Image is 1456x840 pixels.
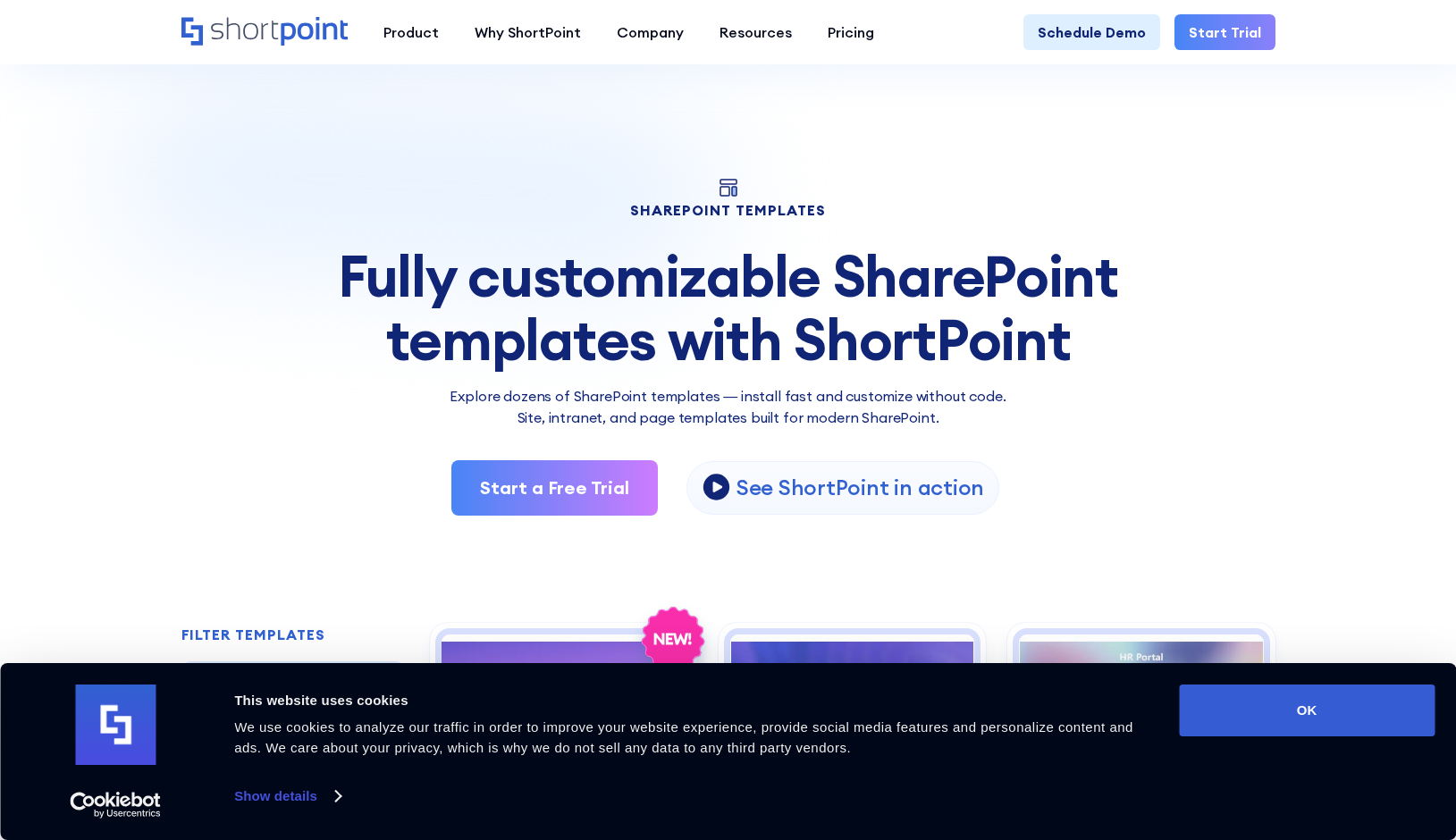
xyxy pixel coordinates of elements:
[181,385,1275,428] p: Explore dozens of SharePoint templates — install fast and customize without code. Site, intranet,...
[75,685,156,765] img: logo
[442,634,686,818] img: Enterprise 1 – SharePoint Homepage Design: Modern intranet homepage for news, documents, and events.
[1179,685,1435,736] button: OK
[1174,14,1275,50] a: Start Trial
[1134,633,1456,840] iframe: Chat Widget
[451,460,658,516] a: Start a Free Trial
[475,21,581,43] div: Why ShortPoint
[730,634,974,818] img: HR 1 – Human Resources Template: Centralize tools, policies, training, engagement, and news.
[181,627,325,643] h2: FILTER TEMPLATES
[810,14,892,50] a: Pricing
[181,204,1275,216] h1: SHAREPOINT TEMPLATES
[383,21,439,43] div: Product
[617,21,684,43] div: Company
[366,14,457,50] a: Product
[38,792,194,819] a: Usercentrics Cookiebot - opens in a new window
[702,14,810,50] a: Resources
[181,245,1275,371] div: Fully customizable SharePoint templates with ShortPoint
[1019,634,1263,818] img: HR 2 - HR Intranet Portal: Central HR hub for search, announcements, events, learning.
[234,783,340,810] a: Show details
[828,21,874,43] div: Pricing
[736,474,984,501] p: See ShortPoint in action
[234,719,1133,755] span: We use cookies to analyze our traffic in order to improve your website experience, provide social...
[599,14,702,50] a: Company
[181,17,348,47] a: Home
[686,461,999,515] a: open lightbox
[720,21,792,43] div: Resources
[457,14,599,50] a: Why ShortPoint
[1023,14,1160,50] a: Schedule Demo
[234,690,1139,711] div: This website uses cookies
